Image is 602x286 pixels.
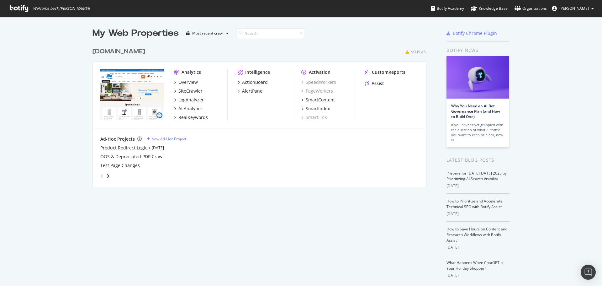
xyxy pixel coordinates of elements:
div: No Plan [410,49,426,55]
div: Overview [178,79,198,85]
a: PageWorkers [301,88,333,94]
div: AlertPanel [242,88,264,94]
a: Prepare for [DATE][DATE] 2025 by Prioritizing AI Search Visibility [446,170,507,181]
div: Knowledge Base [471,5,508,12]
img: abt.com [100,69,164,120]
div: Assist [372,80,384,87]
div: [DATE] [446,245,510,250]
a: SmartContent [301,97,335,103]
div: SiteCrawler [178,88,203,94]
div: [DATE] [446,183,510,189]
button: Most recent crawl [184,28,231,38]
a: [DATE] [152,145,164,150]
div: Botify Academy [431,5,464,12]
div: angle-left [98,171,106,181]
a: Assist [365,80,384,87]
a: SpeedWorkers [301,79,336,85]
a: Test Page Changes [100,162,140,169]
div: Activation [309,69,330,75]
div: AI Analytics [178,105,203,112]
div: grid [92,40,431,187]
a: [DOMAIN_NAME] [92,47,148,56]
a: SmartIndex [301,105,330,112]
div: RealKeywords [178,114,208,121]
div: Latest Blog Posts [446,157,510,164]
a: RealKeywords [174,114,208,121]
div: Botify news [446,47,510,54]
div: Organizations [515,5,547,12]
a: Overview [174,79,198,85]
a: Product Redirect Logic [100,145,147,151]
a: CustomReports [365,69,405,75]
div: [DOMAIN_NAME] [92,47,145,56]
a: Why You Need an AI Bot Governance Plan (and How to Build One) [451,103,500,119]
a: Botify Chrome Plugin [446,30,497,36]
div: SmartIndex [306,105,330,112]
div: [DATE] [446,211,510,217]
a: How to Prioritize and Accelerate Technical SEO with Botify Assist [446,198,503,209]
div: Ad-Hoc Projects [100,136,135,142]
a: What Happens When ChatGPT Is Your Holiday Shopper? [446,260,503,271]
a: LogAnalyzer [174,97,204,103]
div: ActionBoard [242,79,268,85]
div: If you haven’t yet grappled with the question of what AI traffic you want to keep or block, now is… [451,122,504,143]
span: Welcome back, [PERSON_NAME] ! [33,6,90,11]
div: Intelligence [245,69,270,75]
a: New Ad-Hoc Project [147,136,186,142]
div: My Web Properties [92,27,179,40]
input: Search [236,28,305,39]
div: SmartContent [306,97,335,103]
a: SiteCrawler [174,88,203,94]
div: angle-right [106,173,110,179]
span: Michelle Stephens [559,6,589,11]
div: Open Intercom Messenger [581,265,596,280]
div: Analytics [182,69,201,75]
a: ActionBoard [238,79,268,85]
div: Botify Chrome Plugin [453,30,497,36]
img: Why You Need an AI Bot Governance Plan (and How to Build One) [446,56,509,99]
a: AI Analytics [174,105,203,112]
a: OOS & Depreciated PDP Crawl [100,154,164,160]
div: LogAnalyzer [178,97,204,103]
a: AlertPanel [238,88,264,94]
button: [PERSON_NAME] [547,3,599,13]
div: [DATE] [446,273,510,278]
a: How to Save Hours on Content and Research Workflows with Botify Assist [446,226,507,243]
a: SmartLink [301,114,327,121]
div: Most recent crawl [192,31,224,35]
div: New Ad-Hoc Project [151,136,186,142]
div: CustomReports [372,69,405,75]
